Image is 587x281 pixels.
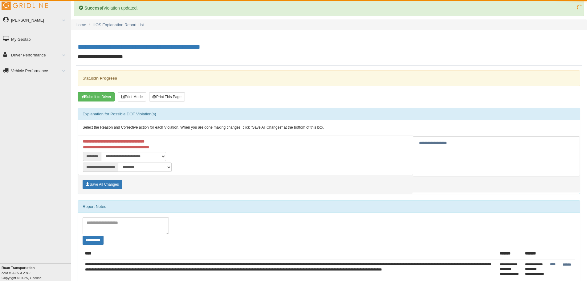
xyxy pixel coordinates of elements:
b: Success! [84,6,103,10]
i: beta v.2025.4.2019 [2,271,30,275]
button: Save [83,180,122,189]
button: Change Filter Options [83,236,104,245]
div: Select the Reason and Corrective action for each Violation. When you are done making changes, cli... [78,120,580,135]
button: Submit To Driver [78,92,115,101]
div: Copyright © 2025, Gridline [2,265,71,280]
div: Explanation for Possible DOT Violation(s) [78,108,580,120]
img: Gridline [2,2,48,10]
button: Print Mode [118,92,146,101]
a: Home [75,23,86,27]
strong: In Progress [95,76,117,81]
a: HOS Explanation Report List [93,23,144,27]
div: Report Notes [78,200,580,213]
div: Status: [78,70,580,86]
button: Print This Page [149,92,185,101]
b: Ruan Transportation [2,266,35,270]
